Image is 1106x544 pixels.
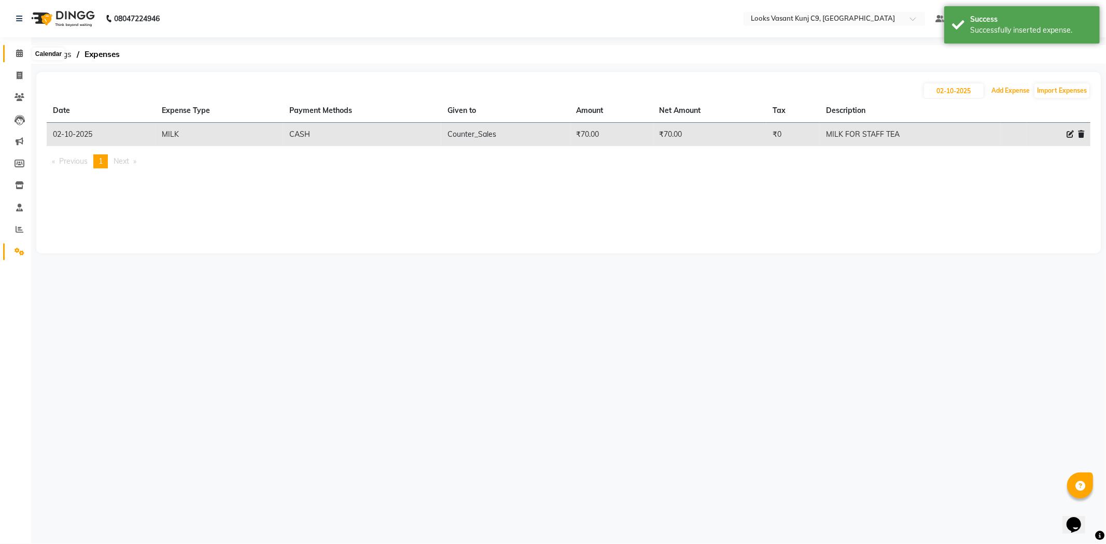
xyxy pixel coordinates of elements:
[283,123,441,147] td: CASH
[33,48,64,60] div: Calendar
[653,99,767,123] th: Net Amount
[970,25,1092,36] div: Successfully inserted expense.
[441,123,570,147] td: Counter_Sales
[47,154,1090,168] nav: Pagination
[99,156,103,166] span: 1
[156,99,283,123] th: Expense Type
[59,156,88,166] span: Previous
[570,123,653,147] td: ₹70.00
[114,156,129,166] span: Next
[26,4,97,33] img: logo
[441,99,570,123] th: Given to
[1062,503,1096,534] iframe: chat widget
[114,4,160,33] b: 08047224946
[156,123,283,147] td: MILK
[989,83,1032,98] button: Add Expense
[570,99,653,123] th: Amount
[924,83,984,98] input: PLACEHOLDER.DATE
[79,45,125,64] span: Expenses
[970,14,1092,25] div: Success
[1034,83,1089,98] button: Import Expenses
[766,99,820,123] th: Tax
[47,123,156,147] td: 02-10-2025
[766,123,820,147] td: ₹0
[283,99,441,123] th: Payment Methods
[820,123,1001,147] td: MILK FOR STAFF TEA
[653,123,767,147] td: ₹70.00
[47,99,156,123] th: Date
[820,99,1001,123] th: Description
